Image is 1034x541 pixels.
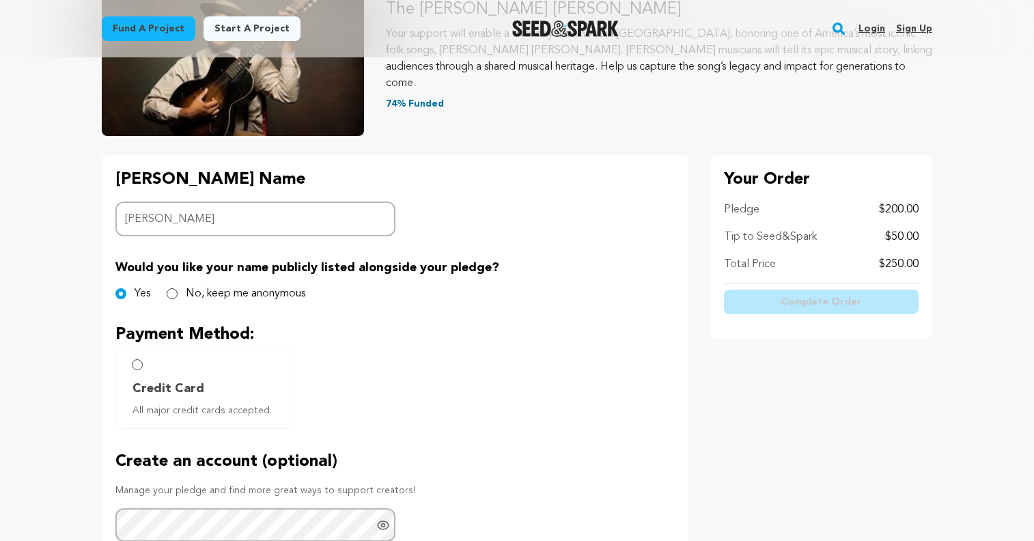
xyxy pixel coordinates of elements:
[135,286,150,302] label: Yes
[386,97,932,111] p: 74% Funded
[724,256,776,273] p: Total Price
[102,16,195,41] a: Fund a project
[376,518,390,532] a: Show password as plain text. Warning: this will display your password on the screen.
[858,18,885,40] a: Login
[115,169,395,191] p: [PERSON_NAME] Name
[885,229,919,245] p: $50.00
[204,16,301,41] a: Start a project
[879,256,919,273] p: $250.00
[132,404,283,417] span: All major credit cards accepted.
[115,258,675,277] p: Would you like your name publicly listed alongside your pledge?
[724,169,919,191] p: Your Order
[115,484,675,497] p: Manage your pledge and find more great ways to support creators!
[724,202,759,218] p: Pledge
[115,451,675,473] p: Create an account (optional)
[512,20,619,37] img: Seed&Spark Logo Dark Mode
[132,379,204,398] span: Credit Card
[115,324,675,346] p: Payment Method:
[186,286,305,302] label: No, keep me anonymous
[386,26,932,92] p: Your support will enable a two-day film shoot in [GEOGRAPHIC_DATA], honoring one of America’s mos...
[879,202,919,218] p: $200.00
[724,290,919,314] button: Complete Order
[512,20,619,37] a: Seed&Spark Homepage
[896,18,932,40] a: Sign up
[724,229,817,245] p: Tip to Seed&Spark
[115,202,395,236] input: Backer Name
[781,295,862,309] span: Complete Order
